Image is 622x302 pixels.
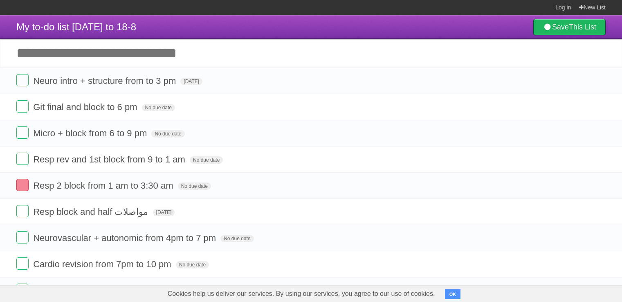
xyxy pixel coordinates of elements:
span: My to-do list [DATE] to 18-8 [16,21,136,32]
span: No due date [176,261,209,268]
span: No due date [142,104,175,111]
label: Done [16,74,29,86]
label: Done [16,205,29,217]
span: Micro + block from 6 to 9 pm [33,128,149,138]
span: No due date [178,183,211,190]
label: Done [16,231,29,243]
button: OK [445,289,461,299]
span: Cookies help us deliver our services. By using our services, you agree to our use of cookies. [159,286,443,302]
b: This List [569,23,596,31]
label: Done [16,100,29,113]
span: No due date [190,156,223,164]
span: No due date [220,235,254,242]
label: Done [16,284,29,296]
label: Done [16,153,29,165]
span: Resp block and half مواصلات [33,207,150,217]
label: Done [16,179,29,191]
span: Resp rev and 1st block from 9 to 1 am [33,154,187,165]
span: [DATE] [153,209,175,216]
a: SaveThis List [533,19,606,35]
span: Cardio revision from 7pm to 10 pm [33,259,173,269]
span: No due date [151,130,184,137]
label: Done [16,257,29,270]
span: Git final and block to 6 pm [33,102,139,112]
span: Neuro intro + structure from to 3 pm [33,76,178,86]
span: [DATE] [180,78,202,85]
span: Resp 2 block from 1 am to 3:30 am [33,180,175,191]
label: Done [16,126,29,139]
span: Neurovascular + autonomic from 4pm to 7 pm [33,233,218,243]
